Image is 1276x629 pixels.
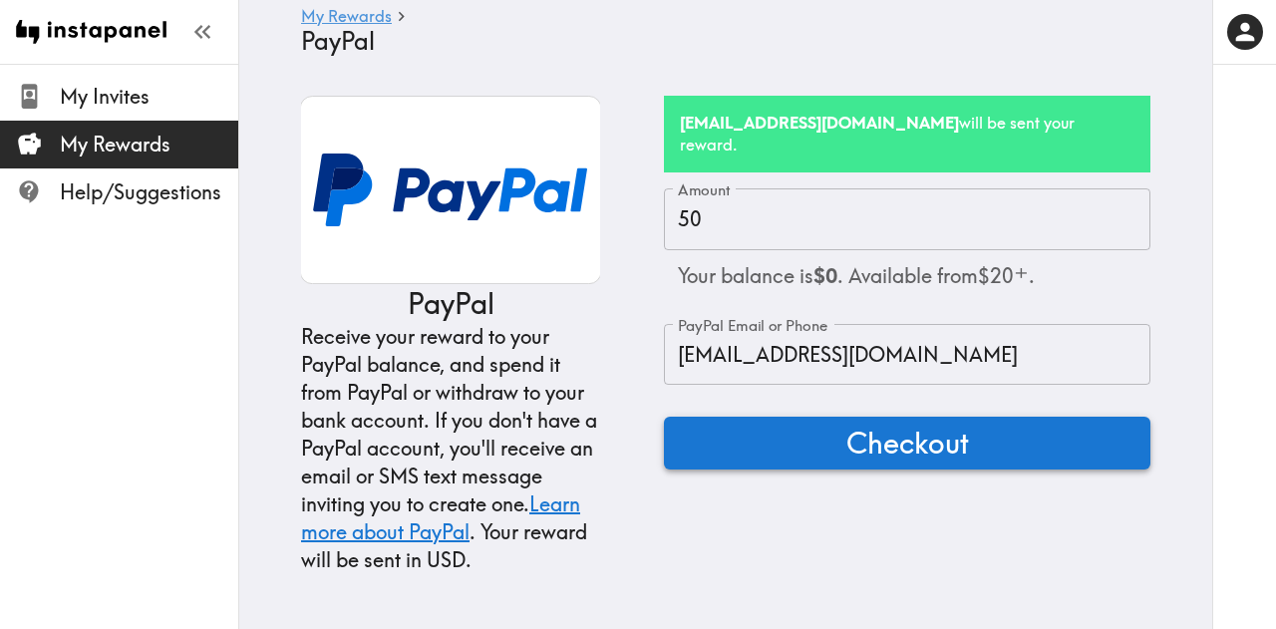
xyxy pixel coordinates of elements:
[813,263,837,288] b: $0
[678,315,827,337] label: PayPal Email or Phone
[301,8,392,27] a: My Rewards
[664,417,1150,469] button: Checkout
[60,83,238,111] span: My Invites
[60,131,238,158] span: My Rewards
[678,179,731,201] label: Amount
[301,96,600,284] img: PayPal
[301,323,600,574] div: Receive your reward to your PayPal balance, and spend it from PayPal or withdraw to your bank acc...
[1014,259,1029,294] span: ⁺
[60,178,238,206] span: Help/Suggestions
[678,263,1035,288] span: Your balance is . Available from $20 .
[846,423,969,463] span: Checkout
[301,27,1134,56] h4: PayPal
[680,112,1134,157] h6: will be sent your reward.
[408,284,494,323] p: PayPal
[680,113,959,133] b: [EMAIL_ADDRESS][DOMAIN_NAME]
